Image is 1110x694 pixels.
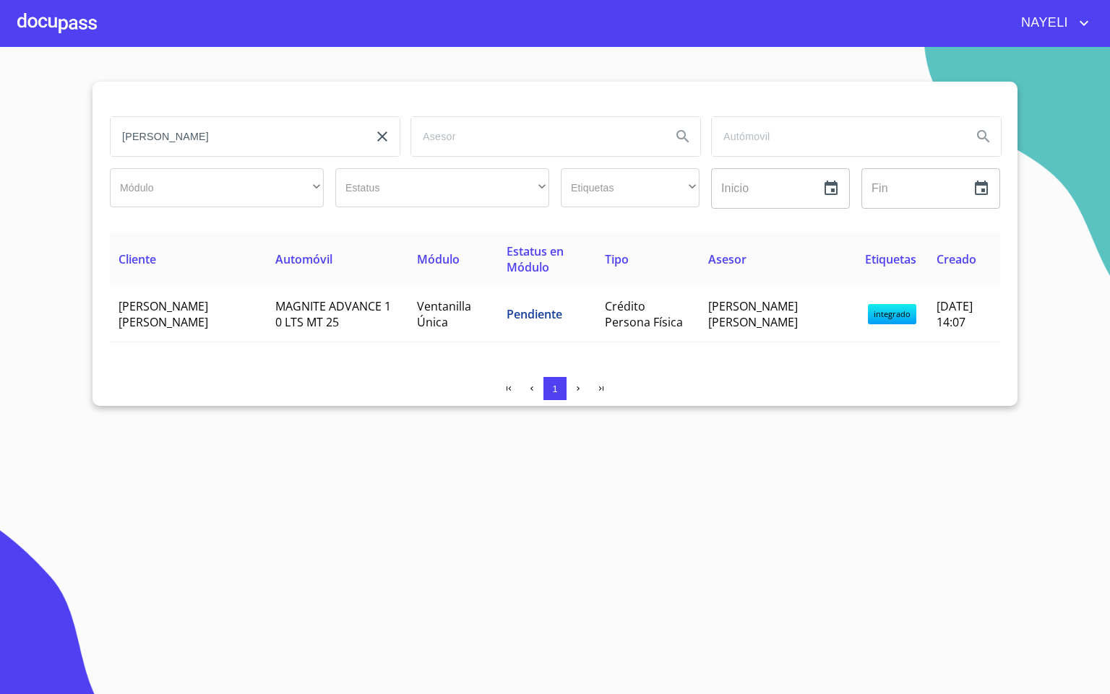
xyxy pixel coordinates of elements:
span: Pendiente [507,306,562,322]
div: ​ [110,168,324,207]
input: search [712,117,960,156]
span: [PERSON_NAME] [PERSON_NAME] [708,298,798,330]
span: Automóvil [275,251,332,267]
span: Estatus en Módulo [507,243,564,275]
div: ​ [335,168,549,207]
button: 1 [543,377,567,400]
span: Etiquetas [865,251,916,267]
span: Creado [937,251,976,267]
span: MAGNITE ADVANCE 1 0 LTS MT 25 [275,298,391,330]
button: Search [966,119,1001,154]
span: Tipo [605,251,629,267]
button: clear input [365,119,400,154]
span: Cliente [119,251,156,267]
span: Crédito Persona Física [605,298,683,330]
span: [PERSON_NAME] [PERSON_NAME] [119,298,208,330]
span: 1 [552,383,557,394]
span: [DATE] 14:07 [937,298,973,330]
button: Search [666,119,700,154]
span: NAYELI [1010,12,1075,35]
input: search [111,117,359,156]
input: search [411,117,660,156]
span: integrado [868,304,916,324]
div: ​ [561,168,700,207]
span: Asesor [708,251,747,267]
button: account of current user [1010,12,1093,35]
span: Módulo [417,251,460,267]
span: Ventanilla Única [417,298,471,330]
